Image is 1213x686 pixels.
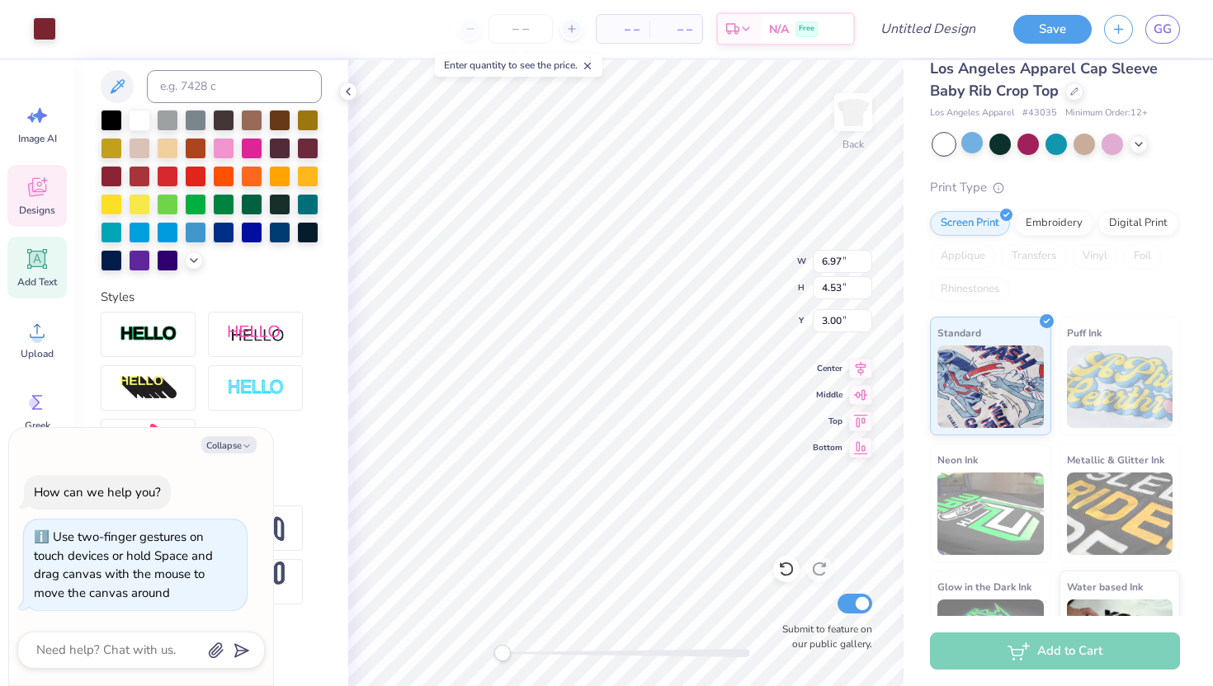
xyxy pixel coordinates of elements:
div: Rhinestones [930,277,1010,302]
img: Shadow [227,324,285,345]
img: Neon Ink [937,472,1044,555]
div: Use two-finger gestures on touch devices or hold Space and drag canvas with the mouse to move the... [34,529,213,601]
img: Stroke [120,325,177,344]
span: # 43035 [1022,106,1057,120]
span: Glow in the Dark Ink [937,578,1031,595]
img: Water based Ink [1067,599,1173,682]
span: Minimum Order: 12 + [1065,106,1148,120]
span: – – [659,21,692,38]
img: Back [837,96,870,129]
div: Accessibility label [494,645,511,661]
span: Upload [21,347,54,360]
span: Greek [25,419,50,432]
span: Standard [937,324,981,341]
span: N/A [769,21,789,38]
img: Negative Space [227,378,285,397]
div: Print Type [930,178,1180,197]
span: GG [1154,20,1172,39]
span: Neon Ink [937,451,978,468]
span: Top [813,415,842,428]
a: GG [1145,15,1180,44]
span: Metallic & Glitter Ink [1067,451,1164,468]
img: 3D Illusion [120,375,177,402]
button: Save [1013,15,1092,44]
img: Standard [937,345,1044,428]
div: Back [842,137,864,152]
input: Untitled Design [867,12,989,45]
span: Bottom [813,441,842,454]
label: Submit to feature on our public gallery. [773,622,872,651]
span: Free [799,23,814,35]
img: Puff Ink [1067,345,1173,428]
div: Enter quantity to see the price. [435,54,602,77]
img: Glow in the Dark Ink [937,599,1044,682]
div: Screen Print [930,211,1010,236]
label: Styles [101,288,135,307]
div: Vinyl [1072,244,1118,269]
div: Transfers [1001,244,1067,269]
div: Embroidery [1015,211,1093,236]
div: Applique [930,244,996,269]
img: Metallic & Glitter Ink [1067,472,1173,555]
span: Water based Ink [1067,578,1143,595]
div: Foil [1123,244,1162,269]
input: – – [489,14,553,44]
span: Puff Ink [1067,324,1102,341]
img: Free Distort [120,424,177,459]
span: Middle [813,388,842,402]
span: Add Text [17,275,57,289]
input: e.g. 7428 c [147,70,322,103]
span: Los Angeles Apparel [930,106,1014,120]
span: – – [606,21,640,38]
button: Collapse [201,436,257,453]
div: Digital Print [1098,211,1178,236]
span: Image AI [18,132,57,145]
span: Center [813,362,842,375]
span: Designs [19,204,55,217]
div: How can we help you? [34,484,161,500]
